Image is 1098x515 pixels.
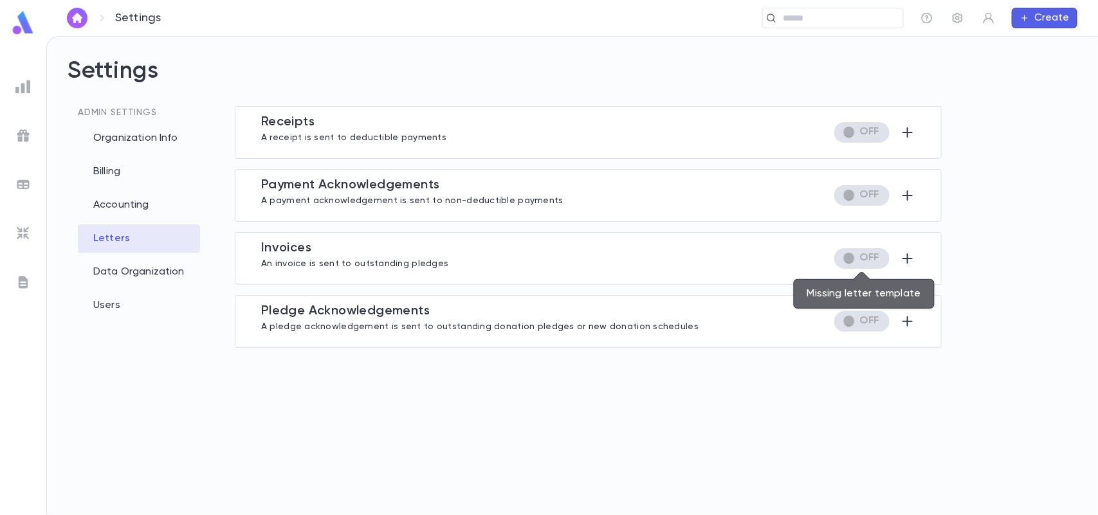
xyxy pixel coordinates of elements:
p: A receipt is sent to deductible payments [261,130,446,143]
div: Accounting [78,191,200,219]
p: A payment acknowledgement is sent to non-deductible payments [261,193,563,206]
div: Missing letter template [834,248,890,269]
span: Invoice s [261,242,311,255]
div: Billing [78,158,200,186]
img: logo [10,10,36,35]
button: Create [1012,8,1077,28]
img: campaigns_grey.99e729a5f7ee94e3726e6486bddda8f1.svg [15,128,31,143]
span: Payment Acknowledgement s [261,179,440,192]
img: letters_grey.7941b92b52307dd3b8a917253454ce1c.svg [15,275,31,290]
p: Settings [115,11,161,25]
div: Data Organization [78,258,200,286]
div: Missing letter template [834,311,890,332]
div: Letters [78,224,200,253]
img: imports_grey.530a8a0e642e233f2baf0ef88e8c9fcb.svg [15,226,31,241]
div: Missing letter template [834,185,890,206]
div: Organization Info [78,124,200,152]
p: An invoice is sent to outstanding pledges [261,256,448,269]
span: Receipt s [261,116,315,129]
img: home_white.a664292cf8c1dea59945f0da9f25487c.svg [69,13,85,23]
div: Missing letter template [794,279,935,309]
h2: Settings [68,57,1077,106]
span: Admin Settings [78,108,157,117]
div: Missing letter template [834,122,890,143]
img: reports_grey.c525e4749d1bce6a11f5fe2a8de1b229.svg [15,79,31,95]
div: Users [78,291,200,320]
p: A pledge acknowledgement is sent to outstanding donation pledges or new donation schedules [261,319,699,332]
span: Pledge Acknowledgement s [261,305,430,318]
img: batches_grey.339ca447c9d9533ef1741baa751efc33.svg [15,177,31,192]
